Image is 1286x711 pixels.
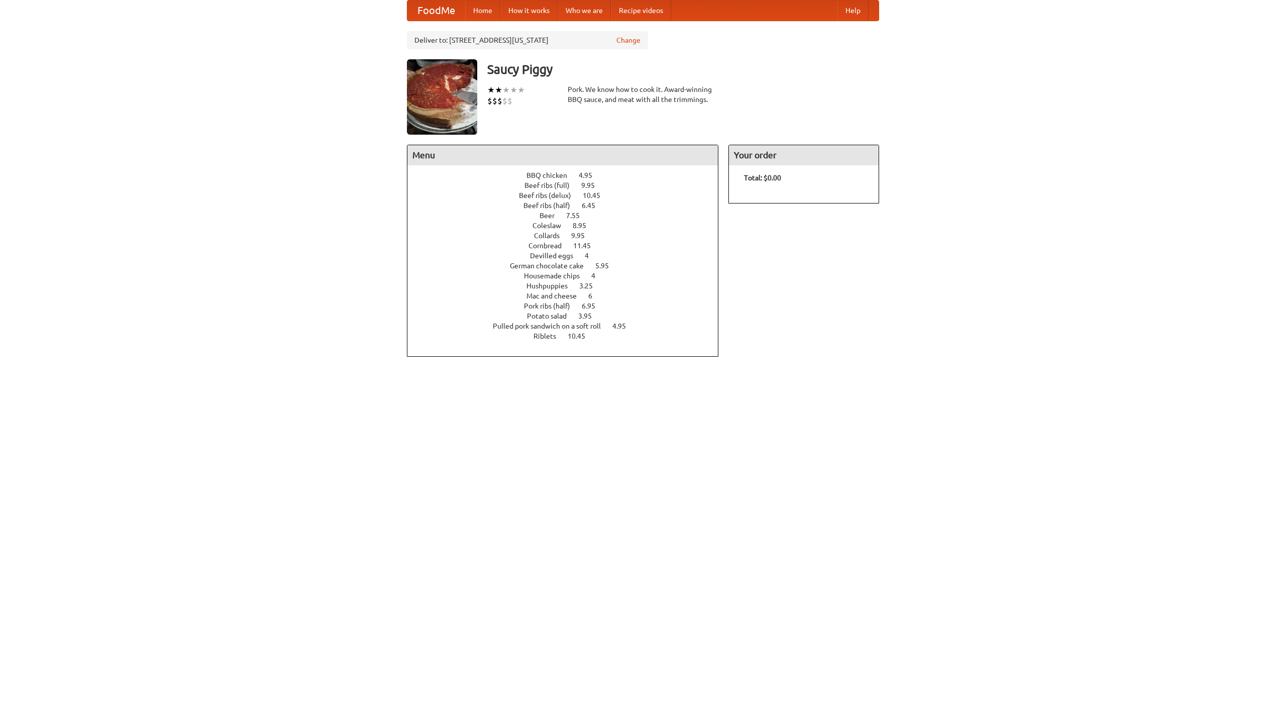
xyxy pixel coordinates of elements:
a: Collards 9.95 [534,232,603,240]
span: 4 [591,272,605,280]
a: Who we are [558,1,611,21]
li: ★ [495,84,502,95]
div: Deliver to: [STREET_ADDRESS][US_STATE] [407,31,648,49]
span: Pork ribs (half) [524,302,580,310]
li: $ [492,95,497,107]
span: 3.95 [578,312,602,320]
span: 6.95 [582,302,605,310]
a: Change [616,35,640,45]
span: 9.95 [581,181,605,189]
li: ★ [510,84,517,95]
span: 9.95 [571,232,595,240]
span: 4 [585,252,599,260]
span: Beef ribs (full) [524,181,580,189]
li: $ [497,95,502,107]
span: 5.95 [595,262,619,270]
li: $ [507,95,512,107]
li: ★ [502,84,510,95]
span: Cornbread [528,242,572,250]
span: 10.45 [568,332,595,340]
a: German chocolate cake 5.95 [510,262,627,270]
img: angular.jpg [407,59,477,135]
span: Beef ribs (delux) [519,191,581,199]
a: Potato salad 3.95 [527,312,610,320]
a: Mac and cheese 6 [526,292,611,300]
span: Potato salad [527,312,577,320]
a: Housemade chips 4 [524,272,614,280]
a: Riblets 10.45 [533,332,604,340]
li: ★ [517,84,525,95]
span: 10.45 [583,191,610,199]
li: $ [487,95,492,107]
span: Beer [540,212,565,220]
span: Mac and cheese [526,292,587,300]
a: Recipe videos [611,1,671,21]
span: 3.25 [579,282,603,290]
span: 4.95 [579,171,602,179]
a: Help [837,1,869,21]
a: Cornbread 11.45 [528,242,609,250]
a: Pork ribs (half) 6.95 [524,302,614,310]
a: Beef ribs (full) 9.95 [524,181,613,189]
a: Coleslaw 8.95 [532,222,605,230]
span: 7.55 [566,212,590,220]
span: Housemade chips [524,272,590,280]
span: Riblets [533,332,566,340]
a: Pulled pork sandwich on a soft roll 4.95 [493,322,645,330]
span: BBQ chicken [526,171,577,179]
a: Beer 7.55 [540,212,598,220]
a: Beef ribs (half) 6.45 [523,201,614,210]
span: Hushpuppies [526,282,578,290]
h4: Your order [729,145,879,165]
a: Home [465,1,500,21]
a: Beef ribs (delux) 10.45 [519,191,619,199]
span: Pulled pork sandwich on a soft roll [493,322,611,330]
span: Coleslaw [532,222,571,230]
span: German chocolate cake [510,262,594,270]
span: Collards [534,232,570,240]
a: How it works [500,1,558,21]
a: Hushpuppies 3.25 [526,282,611,290]
span: 8.95 [573,222,596,230]
b: Total: $0.00 [744,174,781,182]
h4: Menu [407,145,718,165]
span: Beef ribs (half) [523,201,580,210]
li: $ [502,95,507,107]
li: ★ [487,84,495,95]
span: 11.45 [573,242,601,250]
a: FoodMe [407,1,465,21]
div: Pork. We know how to cook it. Award-winning BBQ sauce, and meat with all the trimmings. [568,84,718,105]
span: Devilled eggs [530,252,583,260]
a: Devilled eggs 4 [530,252,607,260]
a: BBQ chicken 4.95 [526,171,611,179]
span: 6 [588,292,602,300]
span: 6.45 [582,201,605,210]
span: 4.95 [612,322,636,330]
h3: Saucy Piggy [487,59,879,79]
